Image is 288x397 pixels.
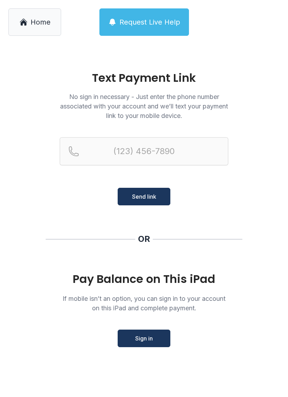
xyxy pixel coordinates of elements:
[138,233,150,245] div: OR
[60,137,228,165] input: Reservation phone number
[135,334,153,343] span: Sign in
[119,17,180,27] span: Request Live Help
[31,17,51,27] span: Home
[60,92,228,120] p: No sign in necessary - Just enter the phone number associated with your account and we’ll text yo...
[60,72,228,84] h1: Text Payment Link
[60,294,228,313] p: If mobile isn’t an option, you can sign in to your account on this iPad and complete payment.
[132,192,156,201] span: Send link
[60,273,228,285] div: Pay Balance on This iPad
